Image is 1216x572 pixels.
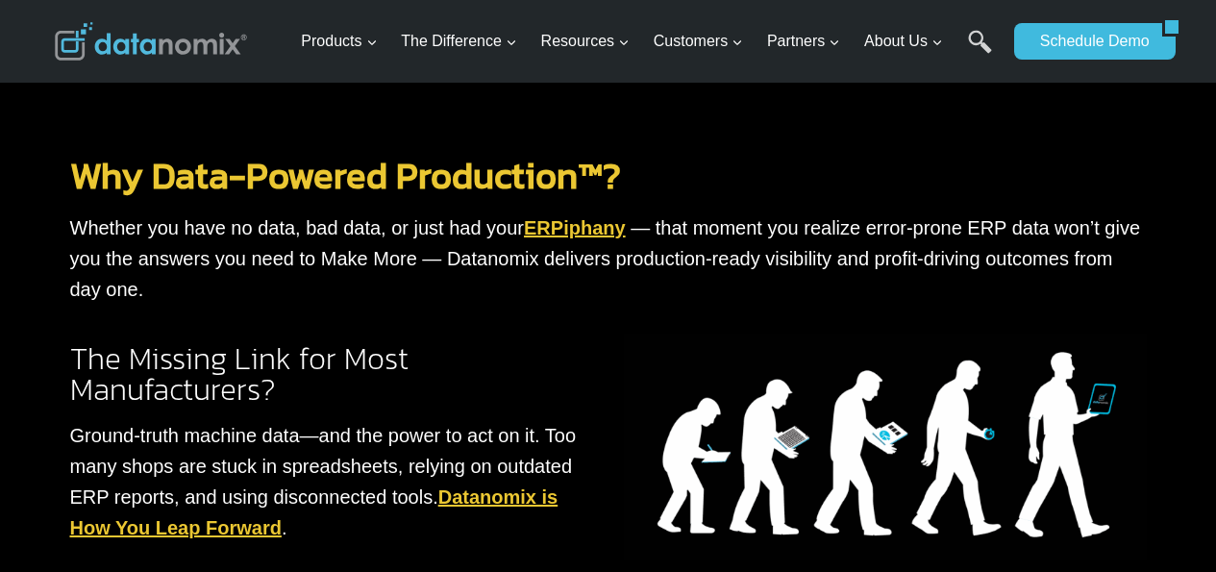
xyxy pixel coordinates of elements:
a: Search [968,30,992,73]
h2: The Missing Link for Most Manufacturers? [70,343,593,405]
a: Privacy Policy [261,429,324,442]
span: About Us [864,29,943,54]
span: Customers [654,29,743,54]
iframe: Chat Widget [1120,480,1216,572]
span: Resources [541,29,630,54]
img: Datanomix [55,22,247,61]
a: ERPiphany [524,217,626,238]
a: Schedule Demo [1014,23,1162,60]
iframe: Popup CTA [10,232,318,562]
span: The Difference [401,29,517,54]
p: Whether you have no data, bad data, or just had your — that moment you realize error-prone ERP da... [70,212,1147,305]
span: Last Name [433,1,494,18]
span: State/Region [433,237,507,255]
span: Partners [767,29,840,54]
span: Phone number [433,80,519,97]
img: Datanomix is the missing link. [624,334,1147,560]
nav: Primary Navigation [293,11,1005,73]
a: Terms [215,429,244,442]
a: Why Data-Powered Production™? [70,148,621,203]
p: Ground-truth machine data—and the power to act on it. Too many shops are stuck in spreadsheets, r... [70,420,593,543]
span: Products [301,29,377,54]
